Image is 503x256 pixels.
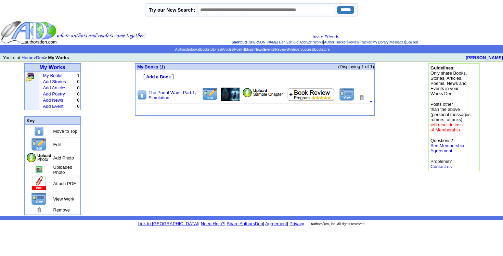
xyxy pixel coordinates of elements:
[222,48,233,51] a: Articles
[36,55,44,60] a: Den
[254,116,256,118] img: shim.gif
[263,221,264,226] font: |
[43,104,63,109] a: Add Event
[430,143,464,153] a: See Membership Agreement
[53,155,74,161] font: Add Photo
[430,65,455,71] b: Guidelines:
[161,64,164,69] a: 1
[164,64,165,69] span: )
[53,207,70,213] font: Remove
[77,104,79,109] font: 0
[31,192,47,205] img: View this Page
[221,88,240,101] img: Add/Remove Photo
[34,126,44,137] img: Move to top
[136,113,138,115] img: shim.gif
[53,129,78,134] font: Move to Top
[26,153,52,163] img: Add Photo
[136,71,138,73] img: shim.gif
[255,48,263,51] a: News
[77,85,79,90] font: 0
[300,48,313,51] a: Success
[159,64,161,69] span: (
[39,64,65,70] a: My Works
[25,72,35,82] img: Click to add, upload, edit and remove all your books, stories, articles and poems.
[299,40,323,44] a: Add/Edit Works
[407,40,418,44] a: Log out
[27,118,35,123] font: Key
[137,64,158,69] a: My Books
[53,142,61,147] font: Edit
[224,221,225,226] font: |
[198,221,199,226] font: |
[359,94,365,101] img: Removes this Title
[43,73,62,78] a: My Books
[200,48,210,51] a: Books
[77,79,79,84] font: 0
[430,164,452,169] a: Contact us
[348,40,371,44] a: Review Tracker
[430,102,472,132] font: Posts other than the above (personal messages, rumors, attacks)
[43,79,66,84] a: Add Stories
[430,65,467,96] font: Only share Books, Stories, Articles, Poems, News and Events in your Works Den.
[202,88,218,101] img: Edit this Title
[390,40,405,44] a: Messages
[324,40,347,44] a: Author Tracker
[466,55,503,60] a: [PERSON_NAME]
[77,73,79,78] font: 1
[289,48,299,51] a: Videos
[138,221,198,226] a: Link to [GEOGRAPHIC_DATA]
[242,88,283,98] img: Add Attachment PDF
[234,48,244,51] a: Poetry
[147,34,502,44] div: : | | | | | | |
[311,222,365,226] font: AuthorsDen, Inc. All rights reserved.
[373,40,389,44] a: My Library
[175,48,187,51] a: Authors
[31,138,47,151] img: Edit this Title
[289,221,304,226] a: Privacy
[245,48,254,51] a: Blogs
[136,84,138,86] img: shim.gif
[370,96,372,102] a: .
[172,74,173,79] font: ]
[250,40,285,44] a: [PERSON_NAME] Den
[201,221,224,226] a: Need Help?
[313,34,341,39] a: Invite Friends!
[264,221,288,226] font: |
[43,85,66,90] a: Add Articles
[265,221,287,226] a: Agreement
[31,176,47,191] img: Add Attachment
[430,122,463,132] font: will result in loss of Membership.
[146,74,171,79] a: Add a Book
[227,221,263,226] a: Share AuthorsDen
[188,48,199,51] a: eBooks
[430,159,452,169] font: Problems?
[43,91,65,97] a: Add Poetry
[210,48,221,51] a: Stories
[286,40,298,44] a: Edit Bio
[314,48,330,51] a: Bookstore
[430,138,464,153] font: Questions?
[53,196,75,202] font: View Work
[275,48,288,51] a: Reviews
[149,7,195,13] label: Try our New Search:
[43,98,63,103] a: Add News
[136,80,138,83] img: shim.gif
[137,90,147,100] img: Move to top
[264,48,274,51] a: Events
[36,207,42,213] img: Remove this Page
[143,74,145,79] font: [
[339,88,354,101] img: View this Title
[338,64,374,69] span: (Displaying 1 of 1)
[53,165,73,175] font: Uploaded Photo
[36,166,42,173] img: Add/Remove Photo
[1,21,146,44] img: header_logo2.gif
[53,181,76,186] font: Attach PDF
[22,55,34,60] a: Home
[44,55,69,60] b: > My Works
[232,40,249,44] span: Shortcuts:
[287,88,335,101] img: Add to Book Review Program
